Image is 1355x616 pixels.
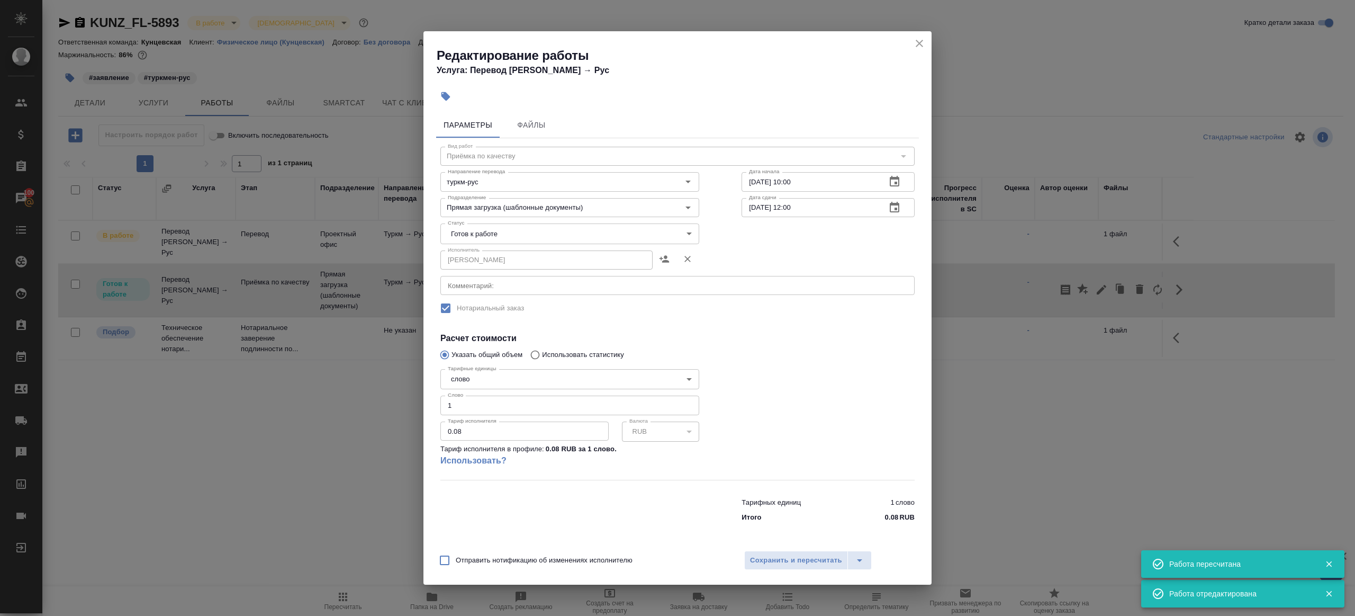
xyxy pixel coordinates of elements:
a: Использовать? [440,454,699,467]
button: Назначить [653,246,676,272]
button: Open [681,200,695,215]
button: Закрыть [1318,589,1340,599]
button: Закрыть [1318,559,1340,569]
span: Файлы [506,119,557,132]
div: Работа пересчитана [1169,559,1309,569]
p: Тарифных единиц [742,497,801,508]
span: Параметры [442,119,493,132]
button: слово [448,374,473,383]
p: 1 [891,497,895,508]
button: Добавить тэг [434,85,457,108]
div: split button [744,551,872,570]
p: RUB [899,512,915,523]
h4: Расчет стоимости [440,332,915,345]
span: Нотариальный заказ [457,303,524,314]
button: RUB [629,427,650,436]
span: Сохранить и пересчитать [750,555,842,567]
p: слово [896,497,915,508]
h4: Услуга: Перевод [PERSON_NAME] → Рус [437,64,932,77]
p: 0.08 RUB за 1 слово . [546,444,617,454]
h2: Редактирование работы [437,47,932,64]
div: RUB [622,422,700,442]
button: Open [681,174,695,189]
button: Готов к работе [448,229,501,238]
div: Готов к работе [440,224,699,244]
p: Итого [742,512,761,523]
button: close [911,35,927,51]
div: Работа отредактирована [1169,588,1309,599]
p: Тариф исполнителя в профиле: [440,444,544,454]
button: Удалить [676,246,699,272]
p: 0.08 [885,512,899,523]
span: Отправить нотификацию об изменениях исполнителю [456,555,633,566]
button: Сохранить и пересчитать [744,551,848,570]
div: слово [440,369,699,389]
